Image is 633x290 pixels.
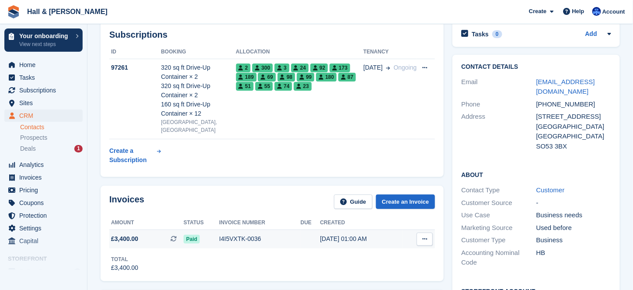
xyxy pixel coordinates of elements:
span: Protection [19,209,72,222]
span: Paid [184,235,200,244]
span: Tasks [19,71,72,84]
span: £3,400.00 [111,234,138,244]
h2: About [461,170,611,179]
a: Create an Invoice [376,195,435,209]
span: Account [602,7,625,16]
div: [PHONE_NUMBER] [536,99,611,110]
div: 97261 [109,63,161,72]
span: Pricing [19,184,72,196]
div: - [536,198,611,208]
h2: Invoices [109,195,144,209]
span: 98 [278,73,295,81]
a: menu [4,110,83,122]
span: 51 [236,82,254,91]
div: [GEOGRAPHIC_DATA] [536,131,611,141]
span: Online Store [19,265,72,278]
th: Due [301,216,320,230]
h2: Contact Details [461,64,611,71]
a: menu [4,84,83,96]
span: Prospects [20,134,47,142]
div: Business [536,235,611,245]
div: 320 sq ft Drive-Up Container × 2 320 sq ft Drive-Up Container × 2 160 sq ft Drive-Up Container × 12 [161,63,236,118]
a: menu [4,171,83,184]
div: Used before [536,223,611,233]
span: [DATE] [363,63,383,72]
div: Email [461,77,536,97]
th: Created [320,216,403,230]
a: menu [4,71,83,84]
span: Create [529,7,546,16]
span: 23 [294,82,311,91]
th: Allocation [236,45,364,59]
a: Guide [334,195,372,209]
span: Invoices [19,171,72,184]
span: 173 [330,64,350,72]
div: Phone [461,99,536,110]
div: Contact Type [461,185,536,195]
div: 0 [492,30,502,38]
span: 24 [291,64,309,72]
a: menu [4,184,83,196]
a: Prospects [20,133,83,142]
th: Invoice number [219,216,301,230]
a: menu [4,222,83,234]
span: 99 [297,73,314,81]
span: Settings [19,222,72,234]
h2: Subscriptions [109,30,435,40]
a: Deals 1 [20,144,83,153]
div: Total [111,255,138,263]
span: 55 [255,82,273,91]
div: [GEOGRAPHIC_DATA], [GEOGRAPHIC_DATA] [161,118,236,134]
div: Marketing Source [461,223,536,233]
p: Your onboarding [19,33,71,39]
a: Customer [536,186,565,194]
div: [DATE] 01:00 AM [320,234,403,244]
a: menu [4,235,83,247]
div: Customer Source [461,198,536,208]
a: menu [4,197,83,209]
th: Booking [161,45,236,59]
div: HB [536,248,611,268]
a: menu [4,159,83,171]
a: [EMAIL_ADDRESS][DOMAIN_NAME] [536,78,595,95]
span: Ongoing [393,64,417,71]
h2: Tasks [472,30,489,38]
div: Customer Type [461,235,536,245]
a: Preview store [72,266,83,277]
span: 74 [275,82,292,91]
a: Contacts [20,123,83,131]
img: stora-icon-8386f47178a22dfd0bd8f6a31ec36ba5ce8667c1dd55bd0f319d3a0aa187defe.svg [7,5,20,18]
th: ID [109,45,161,59]
a: Add [585,29,597,39]
span: Deals [20,145,36,153]
div: I4I5VXTK-0036 [219,234,301,244]
a: menu [4,209,83,222]
div: Address [461,112,536,151]
a: Your onboarding View next steps [4,28,83,52]
span: 189 [236,73,257,81]
p: View next steps [19,40,71,48]
div: [GEOGRAPHIC_DATA] [536,122,611,132]
span: 2 [236,64,251,72]
span: 300 [252,64,273,72]
a: Hall & [PERSON_NAME] [24,4,111,19]
a: Create a Subscription [109,143,161,168]
span: Capital [19,235,72,247]
div: Use Case [461,210,536,220]
div: Accounting Nominal Code [461,248,536,268]
th: Tenancy [363,45,417,59]
span: 92 [310,64,328,72]
span: Home [19,59,72,71]
div: [STREET_ADDRESS] [536,112,611,122]
img: Claire Banham [592,7,601,16]
span: Subscriptions [19,84,72,96]
span: 87 [338,73,356,81]
span: Sites [19,97,72,109]
span: Storefront [8,255,87,263]
div: Create a Subscription [109,146,155,165]
span: 180 [316,73,337,81]
th: Amount [109,216,184,230]
span: 69 [258,73,275,81]
div: SO53 3BX [536,141,611,152]
a: menu [4,59,83,71]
